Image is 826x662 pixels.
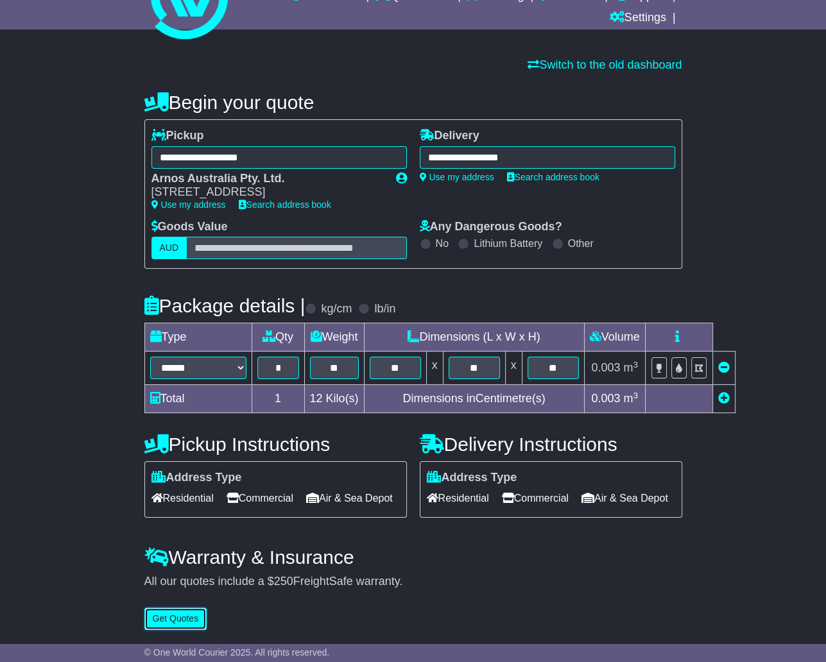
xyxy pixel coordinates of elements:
[364,385,584,413] td: Dimensions in Centimetre(s)
[633,391,638,400] sup: 3
[151,220,228,234] label: Goods Value
[420,172,494,182] a: Use my address
[591,361,620,374] span: 0.003
[151,237,187,259] label: AUD
[591,392,620,405] span: 0.003
[144,92,682,113] h4: Begin your quote
[304,385,364,413] td: Kilo(s)
[274,575,293,588] span: 250
[252,323,304,352] td: Qty
[718,361,730,374] a: Remove this item
[420,129,479,143] label: Delivery
[420,220,562,234] label: Any Dangerous Goods?
[304,323,364,352] td: Weight
[151,129,204,143] label: Pickup
[502,488,569,508] span: Commercial
[144,547,682,568] h4: Warranty & Insurance
[584,323,645,352] td: Volume
[151,185,383,199] div: [STREET_ADDRESS]
[528,58,682,71] a: Switch to the old dashboard
[581,488,668,508] span: Air & Sea Depot
[252,385,304,413] td: 1
[374,302,395,316] label: lb/in
[144,385,252,413] td: Total
[474,237,542,250] label: Lithium Battery
[623,361,638,374] span: m
[144,647,330,658] span: © One World Courier 2025. All rights reserved.
[151,471,242,485] label: Address Type
[507,172,599,182] a: Search address book
[420,434,682,455] h4: Delivery Instructions
[436,237,449,250] label: No
[151,488,214,508] span: Residential
[144,607,207,630] button: Get Quotes
[427,488,489,508] span: Residential
[151,172,383,186] div: Arnos Australia Pty. Ltd.
[633,360,638,369] sup: 3
[623,392,638,405] span: m
[306,488,393,508] span: Air & Sea Depot
[427,471,517,485] label: Address Type
[568,237,594,250] label: Other
[144,323,252,352] td: Type
[144,575,682,589] div: All our quotes include a $ FreightSafe warranty.
[144,295,305,316] h4: Package details |
[144,434,407,455] h4: Pickup Instructions
[151,199,226,210] a: Use my address
[426,352,443,385] td: x
[239,199,331,210] a: Search address book
[364,323,584,352] td: Dimensions (L x W x H)
[505,352,522,385] td: x
[227,488,293,508] span: Commercial
[610,8,666,30] a: Settings
[310,392,323,405] span: 12
[321,302,352,316] label: kg/cm
[718,392,730,405] a: Add new item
